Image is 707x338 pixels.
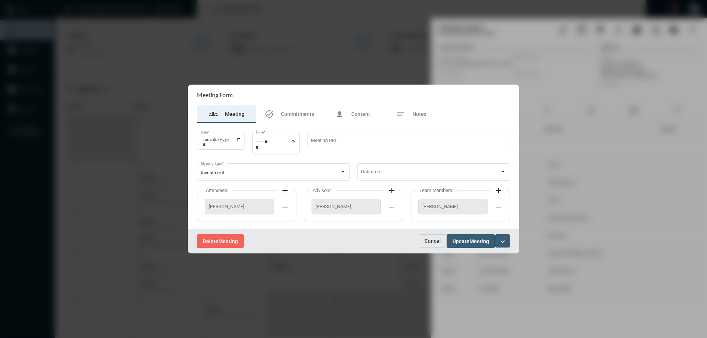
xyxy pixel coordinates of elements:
span: Update [453,238,469,244]
mat-icon: task_alt [265,110,274,118]
span: Meeting [469,238,489,244]
span: [PERSON_NAME] [422,204,483,209]
span: Notes [412,111,426,117]
span: Cancel [425,238,441,244]
label: Team Members: [416,188,457,193]
span: Meeting [218,238,238,244]
label: Attendees: [202,188,232,193]
mat-icon: remove [494,203,503,211]
mat-icon: notes [396,110,405,118]
mat-icon: add [281,186,289,195]
mat-icon: file_upload [335,110,344,118]
mat-icon: remove [281,203,289,211]
button: UpdateMeeting [447,234,495,248]
span: Content [351,111,370,117]
label: Advisors: [309,188,335,193]
span: [PERSON_NAME] [209,204,270,209]
span: Commitments [281,111,314,117]
h2: Meeting Form [197,91,233,98]
span: Investment [201,170,224,175]
mat-icon: add [387,186,396,195]
button: DeleteMeeting [197,234,244,248]
span: [PERSON_NAME] [316,204,377,209]
mat-icon: groups [209,110,218,118]
mat-icon: remove [387,203,396,211]
span: Meeting [225,111,245,117]
mat-icon: expand_more [498,237,507,246]
button: Cancel [419,234,447,248]
span: Delete [203,238,218,244]
mat-icon: add [494,186,503,195]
